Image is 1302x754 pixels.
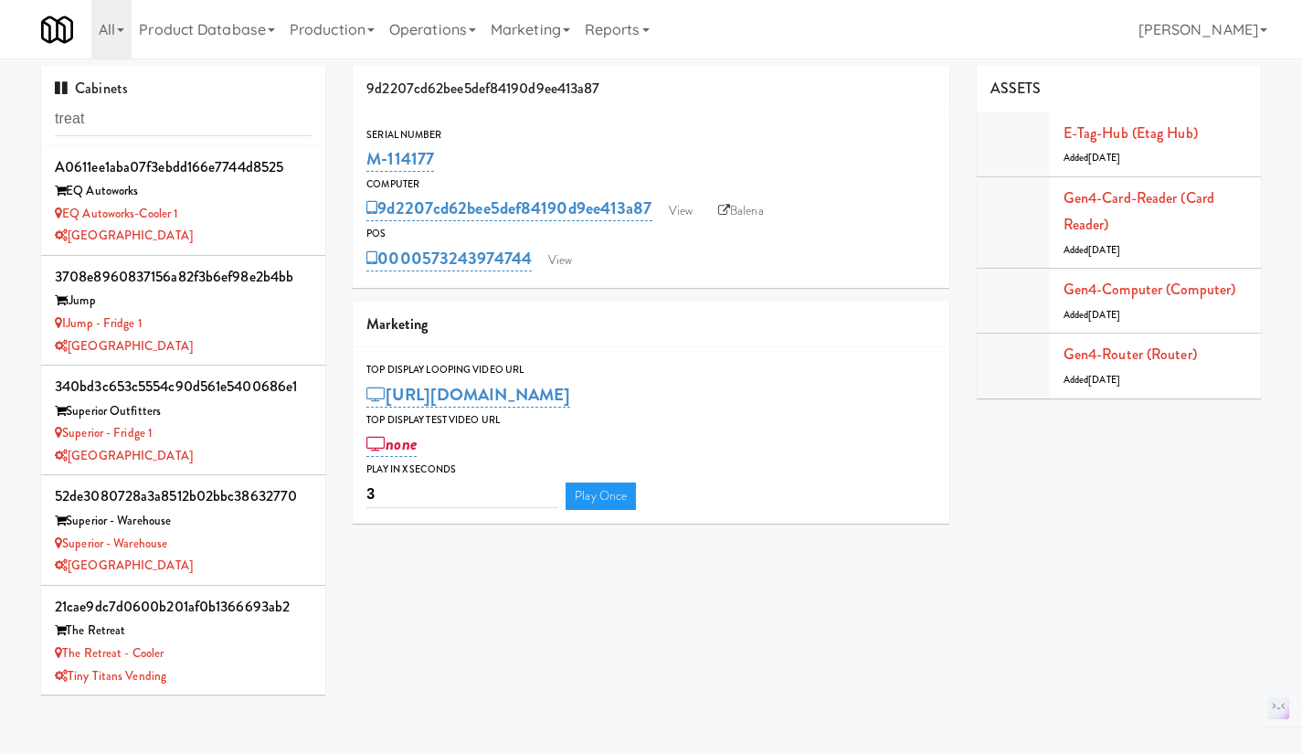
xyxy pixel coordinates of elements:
[55,510,312,533] div: Superior - Warehouse
[1088,308,1120,322] span: [DATE]
[566,483,636,510] a: Play Once
[41,14,73,46] img: Micromart
[1088,151,1120,165] span: [DATE]
[660,197,702,225] a: View
[366,225,936,243] div: POS
[55,447,193,464] a: [GEOGRAPHIC_DATA]
[55,263,312,291] div: 3708e8960837156a82f3b6ef98e2b4bb
[41,146,325,256] li: a0611ee1aba07f3ebdd166e7744d8525EQ Autoworks EQ Autoworks-Cooler 1[GEOGRAPHIC_DATA]
[1064,344,1197,365] a: Gen4-router (Router)
[55,644,164,662] a: The Retreat - Cooler
[990,78,1042,99] span: ASSETS
[1064,308,1120,322] span: Added
[55,667,166,685] a: Tiny Titans Vending
[55,180,312,203] div: EQ Autoworks
[366,313,428,335] span: Marketing
[366,196,651,221] a: 9d2207cd62bee5def84190d9ee413a87
[55,593,312,621] div: 21cae9dc7d0600b201af0b1366693ab2
[1064,187,1214,236] a: Gen4-card-reader (Card Reader)
[55,483,312,510] div: 52de3080728a3a8512b02bbc38632770
[55,424,153,441] a: Superior - Fridge 1
[1064,243,1120,257] span: Added
[709,197,773,225] a: Balena
[1064,122,1198,143] a: E-tag-hub (Etag Hub)
[539,247,581,274] a: View
[366,382,570,408] a: [URL][DOMAIN_NAME]
[366,411,936,430] div: Top Display Test Video Url
[353,66,949,112] div: 9d2207cd62bee5def84190d9ee413a87
[366,361,936,379] div: Top Display Looping Video Url
[55,535,167,552] a: Superior - Warehouse
[55,205,178,222] a: EQ Autoworks-Cooler 1
[55,154,312,181] div: a0611ee1aba07f3ebdd166e7744d8525
[366,461,936,479] div: Play in X seconds
[55,620,312,642] div: The Retreat
[1064,373,1120,387] span: Added
[366,431,417,457] a: none
[41,475,325,585] li: 52de3080728a3a8512b02bbc38632770Superior - Warehouse Superior - Warehouse[GEOGRAPHIC_DATA]
[55,78,128,99] span: Cabinets
[55,227,193,244] a: [GEOGRAPHIC_DATA]
[41,586,325,695] li: 21cae9dc7d0600b201af0b1366693ab2The Retreat The Retreat - CoolerTiny Titans Vending
[55,373,312,400] div: 340bd3c653c5554c90d561e5400686e1
[41,366,325,475] li: 340bd3c653c5554c90d561e5400686e1Superior Outfitters Superior - Fridge 1[GEOGRAPHIC_DATA]
[55,337,193,355] a: [GEOGRAPHIC_DATA]
[1064,279,1235,300] a: Gen4-computer (Computer)
[55,102,312,136] input: Search cabinets
[55,557,193,574] a: [GEOGRAPHIC_DATA]
[1088,243,1120,257] span: [DATE]
[55,314,143,332] a: iJump - Fridge 1
[55,290,312,313] div: iJump
[41,256,325,366] li: 3708e8960837156a82f3b6ef98e2b4bbiJump iJump - Fridge 1[GEOGRAPHIC_DATA]
[1064,151,1120,165] span: Added
[1088,373,1120,387] span: [DATE]
[366,146,434,172] a: M-114177
[55,400,312,423] div: Superior Outfitters
[366,126,936,144] div: Serial Number
[366,175,936,194] div: Computer
[366,246,532,271] a: 0000573243974744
